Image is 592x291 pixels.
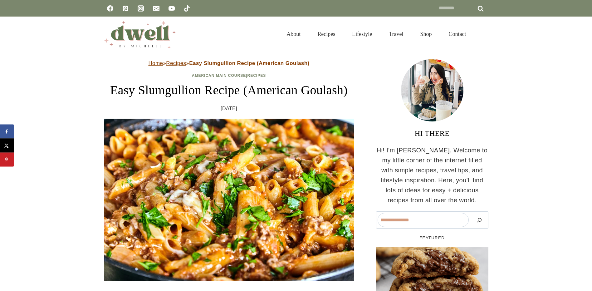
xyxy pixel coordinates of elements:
[278,24,309,44] a: About
[104,20,176,48] img: DWELL by michelle
[104,2,116,15] a: Facebook
[278,24,474,44] nav: Primary Navigation
[440,24,475,44] a: Contact
[104,81,354,100] h1: Easy Slumgullion Recipe (American Goulash)
[344,24,380,44] a: Lifestyle
[148,60,163,66] a: Home
[376,235,488,241] h5: FEATURED
[192,73,266,78] span: | |
[216,73,246,78] a: Main Course
[309,24,344,44] a: Recipes
[380,24,412,44] a: Travel
[221,105,237,113] time: [DATE]
[472,213,487,227] button: Search
[189,60,309,66] strong: Easy Slumgullion Recipe (American Goulash)
[181,2,193,15] a: TikTok
[376,128,488,139] h3: HI THERE
[150,2,163,15] a: Email
[135,2,147,15] a: Instagram
[376,145,488,205] p: Hi! I'm [PERSON_NAME]. Welcome to my little corner of the internet filled with simple recipes, tr...
[104,119,354,281] img: Slumgullion on a plate
[165,2,178,15] a: YouTube
[119,2,132,15] a: Pinterest
[166,60,186,66] a: Recipes
[148,60,309,66] span: » »
[192,73,215,78] a: American
[412,24,440,44] a: Shop
[478,29,488,39] button: View Search Form
[247,73,266,78] a: Recipes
